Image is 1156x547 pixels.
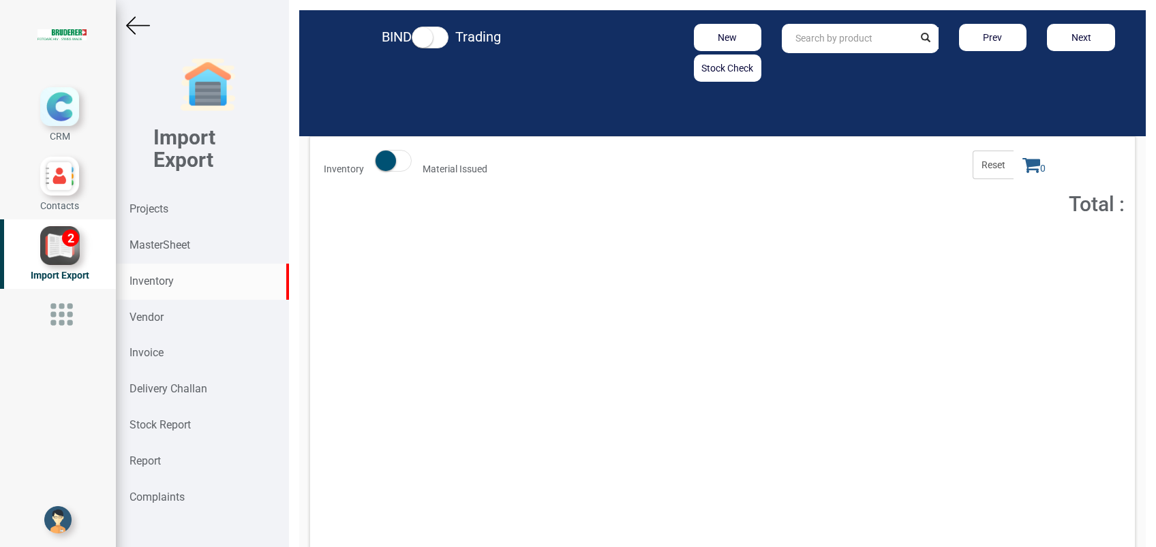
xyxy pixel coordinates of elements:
strong: BIND [382,29,412,45]
strong: Invoice [130,346,164,359]
div: 2 [62,230,79,247]
strong: Vendor [130,311,164,324]
button: Next [1047,24,1115,51]
strong: Inventory [324,163,364,174]
strong: Stock Report [130,418,191,431]
span: 0 [1014,151,1054,179]
strong: Inventory [130,275,174,287]
strong: Projects [130,202,168,215]
span: Reset [973,151,1014,179]
h2: Total : [874,193,1125,215]
strong: Trading [455,29,501,45]
strong: Report [130,454,161,467]
img: garage-closed.png [181,58,235,112]
b: Import Export [153,125,215,172]
strong: Complaints [130,490,185,503]
strong: MasterSheet [130,238,190,251]
button: Stock Check [694,54,762,82]
span: Import Export [31,270,89,281]
button: New [694,24,762,51]
strong: Delivery Challan [130,382,207,395]
span: CRM [50,131,70,142]
strong: Material Issued [423,163,487,174]
input: Search by product [782,24,913,53]
span: Contacts [40,200,79,211]
button: Prev [959,24,1027,51]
